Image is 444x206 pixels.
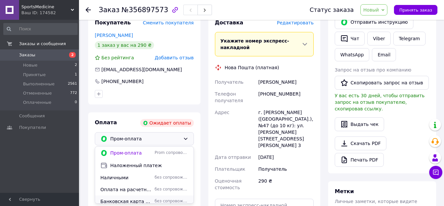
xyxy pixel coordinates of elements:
[215,110,229,115] span: Адрес
[393,32,426,45] a: Telegram
[215,166,246,172] span: Плательщик
[95,33,133,38] a: [PERSON_NAME]
[215,79,244,85] span: Получатель
[257,76,315,88] div: [PERSON_NAME]
[257,88,315,106] div: [PHONE_NUMBER]
[399,8,432,13] span: Принять заказ
[223,64,281,71] div: Нова Пошта (платная)
[99,6,119,14] span: Заказ
[75,100,77,105] span: 0
[69,52,76,58] span: 2
[215,178,242,190] span: Оценочная стоимость
[19,41,66,47] span: Заказы и сообщения
[155,198,188,204] span: без сопровождения Prom
[155,150,188,156] span: Prom сопровождает покупку
[257,163,315,175] div: Получатель
[19,52,35,58] span: Заказы
[257,106,315,151] div: г. [PERSON_NAME] ([GEOGRAPHIC_DATA].), №47 (до 10 кг): ул. [PERSON_NAME][STREET_ADDRESS][PERSON_N...
[19,125,46,131] span: Покупатели
[86,7,91,13] div: Вернуться назад
[335,136,386,150] a: Скачать PDF
[429,166,442,179] button: Чат с покупателем
[95,41,154,49] div: 1 заказ у вас на 290 ₴
[75,62,77,68] span: 2
[215,19,244,26] span: Доставка
[335,153,384,167] a: Печать PDF
[100,174,152,181] span: Наличными
[101,67,182,72] span: [EMAIL_ADDRESS][DOMAIN_NAME]
[23,72,46,78] span: Принятые
[140,119,194,127] div: Ожидает оплаты
[110,162,188,169] span: Наложенный платеж
[335,76,429,90] button: Скопировать запрос на отзыв
[110,150,152,156] span: Пром-оплата
[277,20,314,25] span: Редактировать
[68,81,77,87] span: 2561
[257,175,315,193] div: 290 ₴
[215,91,243,103] span: Телефон получателя
[110,135,180,142] span: Пром-оплата
[335,15,413,29] button: Отправить инструкцию
[363,7,379,13] span: Новый
[155,187,188,192] span: без сопровождения Prom
[367,32,390,45] a: Viber
[335,93,425,111] span: У вас есть 30 дней, чтобы отправить запрос на отзыв покупателю, скопировав ссылку.
[75,72,77,78] span: 1
[23,100,51,105] span: Оплаченные
[155,55,194,60] span: Добавить отзыв
[215,155,251,160] span: Дата отправки
[121,6,168,14] span: №356897573
[335,48,369,61] a: WhatsApp
[23,81,55,87] span: Выполненные
[23,62,38,68] span: Новые
[21,4,71,10] span: SportsMedicine
[335,32,365,45] button: Чат
[70,90,77,96] span: 772
[95,19,131,26] span: Покупатель
[335,188,354,194] span: Метки
[95,119,117,126] span: Оплата
[155,175,188,180] span: без сопровождения Prom
[100,186,152,193] span: Оплата на расчетный счет
[19,113,45,119] span: Сообщения
[100,198,152,205] span: Банковская карта ([CREDIT_CARD_NUMBER])
[335,117,384,131] button: Выдать чек
[394,5,437,15] button: Принять заказ
[101,55,134,60] span: Без рейтинга
[23,90,52,96] span: Отмененные
[221,38,289,50] span: Укажите номер экспресс-накладной
[21,10,79,16] div: Ваш ID: 174582
[335,67,411,73] span: Запрос на отзыв про компанию
[257,151,315,163] div: [DATE]
[143,20,194,25] span: Сменить покупателя
[3,23,78,35] input: Поиск
[101,78,144,85] div: [PHONE_NUMBER]
[372,48,396,61] button: Email
[310,7,354,13] div: Статус заказа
